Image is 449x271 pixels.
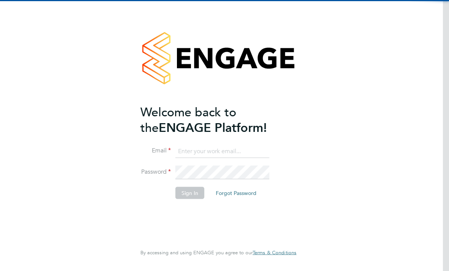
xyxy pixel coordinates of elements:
[140,249,296,256] span: By accessing and using ENGAGE you agree to our
[175,144,269,158] input: Enter your work email...
[140,105,236,135] span: Welcome back to the
[210,187,263,199] button: Forgot Password
[140,147,171,155] label: Email
[253,250,296,256] a: Terms & Conditions
[140,168,171,176] label: Password
[140,104,289,135] h2: ENGAGE Platform!
[175,187,204,199] button: Sign In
